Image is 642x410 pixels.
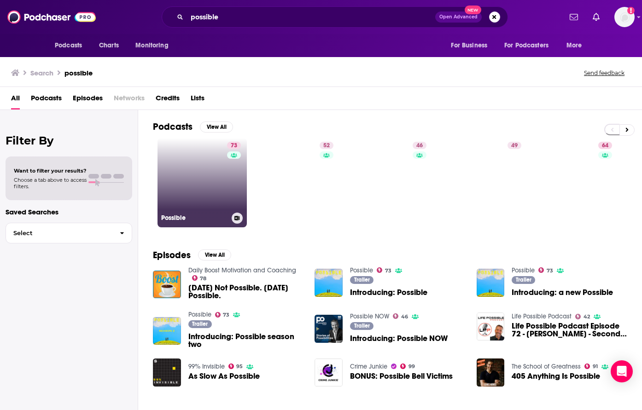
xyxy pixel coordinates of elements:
img: Introducing: Possible [315,269,343,297]
a: Introducing: Possible NOW [350,335,448,342]
span: New [465,6,481,14]
a: Daily Boost Motivation and Coaching [188,266,296,274]
img: As Slow As Possible [153,358,181,387]
div: Open Intercom Messenger [611,360,633,382]
a: 46 [343,138,432,227]
span: 64 [602,141,608,150]
span: Open Advanced [439,15,478,19]
span: 46 [416,141,423,150]
a: Possible [350,266,373,274]
img: User Profile [614,7,635,27]
a: Credits [156,91,180,110]
a: 78 [192,275,207,281]
span: 91 [593,364,598,369]
a: Charts [93,37,124,54]
span: Episodes [73,91,103,110]
span: Trailer [354,277,370,283]
span: 95 [236,364,243,369]
span: Networks [114,91,145,110]
a: Life Possible Podcast Episode 72 - Debbie Parmenter - Second Chance at Life Possible! [477,312,505,341]
a: Podcasts [31,91,62,110]
button: View All [198,249,231,260]
a: EpisodesView All [153,249,231,261]
span: For Podcasters [504,39,549,52]
a: 64 [529,138,618,227]
button: View All [200,121,233,133]
img: 405 Anything Is Possible [477,358,505,387]
span: Lists [191,91,204,110]
span: All [11,91,20,110]
h2: Episodes [153,249,191,261]
span: Logged in as mdekoning [614,7,635,27]
button: open menu [498,37,562,54]
a: 46 [413,142,426,149]
span: 52 [323,141,330,150]
a: As Slow As Possible [188,372,260,380]
button: Select [6,223,132,243]
span: Podcasts [55,39,82,52]
span: More [566,39,582,52]
button: open menu [129,37,180,54]
a: BONUS: Possible Bell Victims [350,372,453,380]
a: 42 [575,314,590,319]
button: Send feedback [581,69,627,77]
h3: Search [30,69,53,77]
a: Possible [188,311,211,318]
a: Crime Junkie [350,363,387,370]
span: Select [6,230,112,236]
h2: Filter By [6,134,132,147]
a: 73 [377,267,391,273]
a: PodcastsView All [153,121,233,133]
div: Search podcasts, credits, & more... [162,6,508,28]
span: 73 [223,313,229,317]
span: 73 [547,269,553,273]
a: Life Possible Podcast [512,312,572,320]
button: Open AdvancedNew [435,12,482,23]
a: Today Not Possible. Tomorrow Possible. [188,284,304,300]
button: Show profile menu [614,7,635,27]
img: Introducing: a new Possible [477,269,505,297]
img: Podchaser - Follow, Share and Rate Podcasts [7,8,96,26]
span: Life Possible Podcast Episode 72 - [PERSON_NAME] - Second Chance at Life Possible! [512,322,627,338]
span: Choose a tab above to access filters. [14,177,87,190]
a: 46 [393,313,408,319]
img: BONUS: Possible Bell Victims [315,358,343,387]
a: 91 [584,364,598,369]
a: 99 [400,364,415,369]
button: open menu [48,37,94,54]
a: Introducing: Possible [350,289,427,296]
a: 52 [251,138,340,227]
span: 78 [200,277,206,281]
svg: Add a profile image [627,7,635,14]
button: open menu [560,37,594,54]
span: Monitoring [135,39,168,52]
span: 49 [511,141,518,150]
span: 99 [409,364,415,369]
h3: possible [64,69,93,77]
input: Search podcasts, credits, & more... [187,10,435,24]
a: 405 Anything Is Possible [512,372,600,380]
h2: Podcasts [153,121,193,133]
a: Introducing: a new Possible [512,289,613,296]
a: Introducing: Possible season two [188,333,304,348]
img: Introducing: Possible NOW [315,315,343,343]
span: 46 [401,315,408,319]
a: 49 [436,138,525,227]
img: Introducing: Possible season two [153,317,181,345]
img: Today Not Possible. Tomorrow Possible. [153,271,181,299]
span: Charts [99,39,119,52]
a: 73 [538,267,553,273]
a: 73 [227,142,241,149]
